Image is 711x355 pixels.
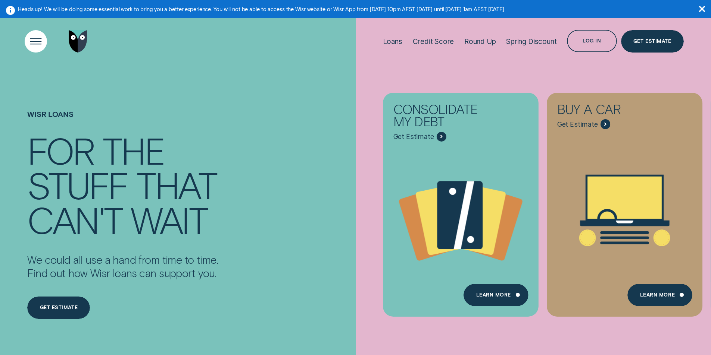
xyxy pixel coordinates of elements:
div: stuff [27,167,128,202]
img: Wisr [69,30,87,53]
h1: Wisr loans [27,110,218,133]
div: Credit Score [413,37,454,46]
a: Credit Score [413,16,454,66]
a: Loans [383,16,402,66]
a: Round Up [464,16,496,66]
div: Loans [383,37,402,46]
a: Buy a car - Learn more [547,92,702,310]
a: Consolidate my debt - Learn more [383,92,539,310]
div: can't [27,202,122,237]
div: Buy a car [557,103,657,119]
button: Log in [567,30,617,52]
a: Learn More [627,284,692,306]
div: Consolidate my debt [393,103,493,131]
div: the [103,133,164,167]
div: Round Up [464,37,496,46]
p: We could all use a hand from time to time. Find out how Wisr loans can support you. [27,253,218,280]
div: For [27,133,94,167]
span: Get Estimate [393,133,434,141]
a: Learn more [464,284,528,306]
button: Open Menu [25,30,47,53]
div: Spring Discount [506,37,556,46]
a: Go to home page [67,16,89,66]
div: wait [131,202,207,237]
h4: For the stuff that can't wait [27,133,218,237]
span: Get Estimate [557,120,598,129]
a: Get estimate [27,297,90,319]
a: Get Estimate [621,30,684,53]
a: Spring Discount [506,16,556,66]
div: that [137,167,216,202]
